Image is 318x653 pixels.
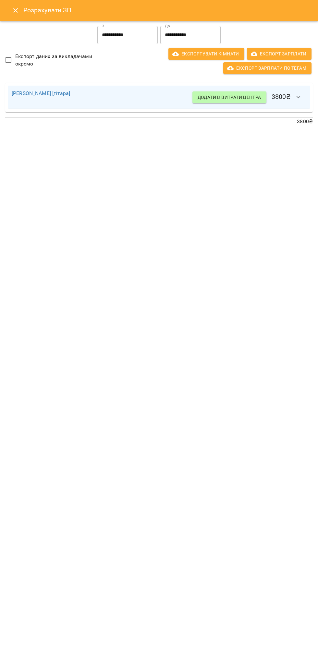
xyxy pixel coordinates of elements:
[228,64,306,72] span: Експорт Зарплати по тегам
[23,5,310,15] h6: Розрахувати ЗП
[174,50,239,58] span: Експортувати кімнати
[12,90,70,96] a: [PERSON_NAME] [гітара]
[247,48,312,60] button: Експорт Зарплати
[168,48,244,60] button: Експортувати кімнати
[192,91,266,103] button: Додати в витрати центра
[252,50,306,58] span: Експорт Зарплати
[192,89,306,105] h6: 3800 ₴
[198,93,261,101] span: Додати в витрати центра
[8,3,23,18] button: Close
[15,53,99,68] span: Експорт даних за викладачами окремо
[223,62,312,74] button: Експорт Зарплати по тегам
[5,118,313,125] p: 3800 ₴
